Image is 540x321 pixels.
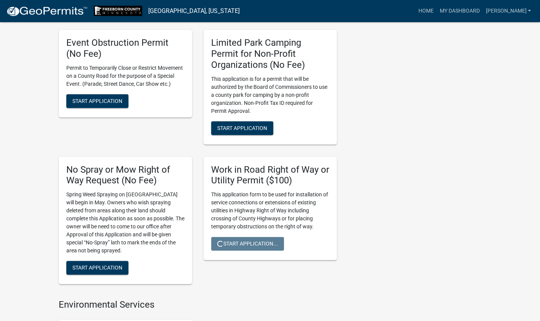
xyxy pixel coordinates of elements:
a: Home [415,4,436,18]
button: Start Application [211,121,273,135]
img: Freeborn County, Minnesota [94,6,142,16]
p: Permit to Temporarily Close or Restrict Movement on a County Road for the purpose of a Special Ev... [66,64,184,88]
h5: Limited Park Camping Permit for Non-Profit Organizations (No Fee) [211,37,329,70]
a: My Dashboard [436,4,482,18]
button: Start Application... [211,237,284,250]
p: This application form to be used for installation of service connections or extensions of existin... [211,191,329,231]
button: Start Application [66,261,128,274]
h5: No Spray or Mow Right of Way Request (No Fee) [66,164,184,186]
button: Start Application [66,94,128,108]
h5: Event Obstruction Permit (No Fee) [66,37,184,59]
p: Spring Weed Spraying on [GEOGRAPHIC_DATA] will begin in May. Owners who wish spraying deleted fro... [66,191,184,255]
h5: Work in Road Right of Way or Utility Permit ($100) [211,164,329,186]
a: [PERSON_NAME] [482,4,534,18]
a: [GEOGRAPHIC_DATA], [US_STATE] [148,5,240,18]
span: Start Application [72,98,122,104]
span: Start Application [72,265,122,271]
span: Start Application [217,125,267,131]
h4: Environmental Services [59,299,337,310]
p: This application is for a permit that will be authorized by the Board of Commissioners to use a c... [211,75,329,115]
span: Start Application... [217,241,278,247]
